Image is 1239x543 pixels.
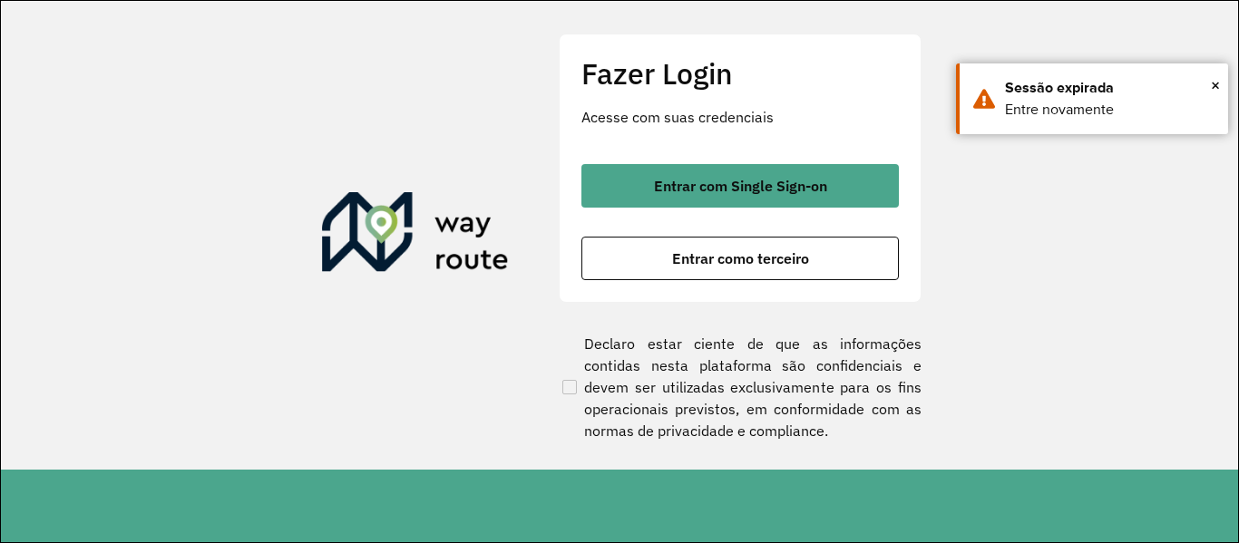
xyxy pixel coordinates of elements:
button: button [581,237,899,280]
div: Sessão expirada [1005,77,1215,99]
span: Entrar com Single Sign-on [654,179,827,193]
button: Close [1211,72,1220,99]
label: Declaro estar ciente de que as informações contidas nesta plataforma são confidenciais e devem se... [559,333,922,441]
div: Entre novamente [1005,99,1215,121]
h2: Fazer Login [581,56,899,91]
span: × [1211,72,1220,99]
img: Roteirizador AmbevTech [322,192,509,279]
p: Acesse com suas credenciais [581,106,899,128]
span: Entrar como terceiro [672,251,809,266]
button: button [581,164,899,208]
